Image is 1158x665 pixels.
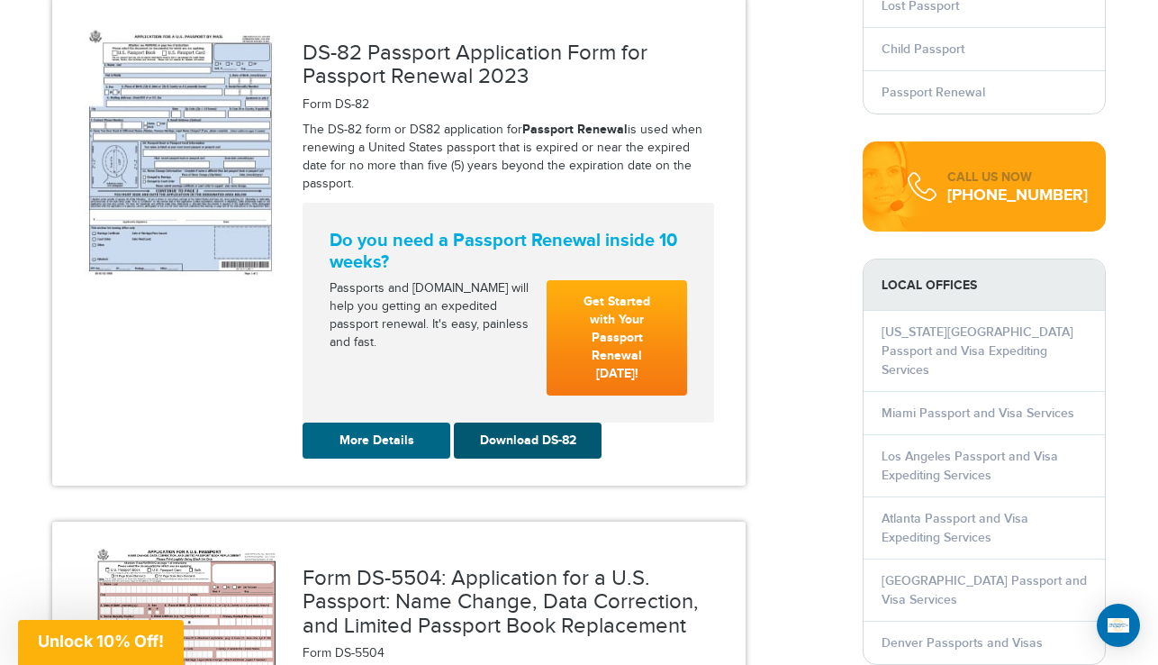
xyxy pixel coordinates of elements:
a: Los Angeles Passport and Visa Expediting Services [882,449,1058,483]
div: CALL US NOW [947,169,1088,187]
a: Passport Renewal [522,122,628,137]
h5: Form DS-5504 [303,647,714,660]
img: ds82-renew-passport-applicaiton-form.jpg [84,23,276,277]
div: Open Intercom Messenger [1097,604,1140,647]
a: Atlanta Passport and Visa Expediting Services [882,511,1028,545]
div: [PHONE_NUMBER] [947,187,1088,205]
a: Passport Renewal [882,85,985,100]
span: Unlock 10% Off! [38,632,164,651]
div: Unlock 10% Off! [18,620,184,665]
a: [GEOGRAPHIC_DATA] Passport and Visa Services [882,573,1087,607]
a: Form DS-5504: Application for a U.S. Passport: Name Change, Data Correction, and Limited Passport... [303,566,699,639]
a: Miami Passport and Visa Services [882,405,1074,421]
a: More Details [303,423,450,459]
a: Denver Passports and Visas [882,635,1043,651]
strong: LOCAL OFFICES [864,260,1105,311]
div: Passports and [DOMAIN_NAME] will help you getting an expedited passport renewal. It's easy, painl... [322,280,539,352]
a: [US_STATE][GEOGRAPHIC_DATA] Passport and Visa Expediting Services [882,324,1073,378]
a: DS-82 Passport Application Form for Passport Renewal 2023 [303,41,647,89]
a: Download DS-82 [454,423,602,459]
a: Child Passport [882,41,964,57]
strong: Do you need a Passport Renewal inside 10 weeks? [330,230,687,273]
h5: Form DS-82 [303,98,714,112]
p: The DS-82 form or DS82 application for is used when renewing a United States passport that is exp... [303,121,714,194]
a: Get Started with Your Passport Renewal [DATE]! [547,280,687,396]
